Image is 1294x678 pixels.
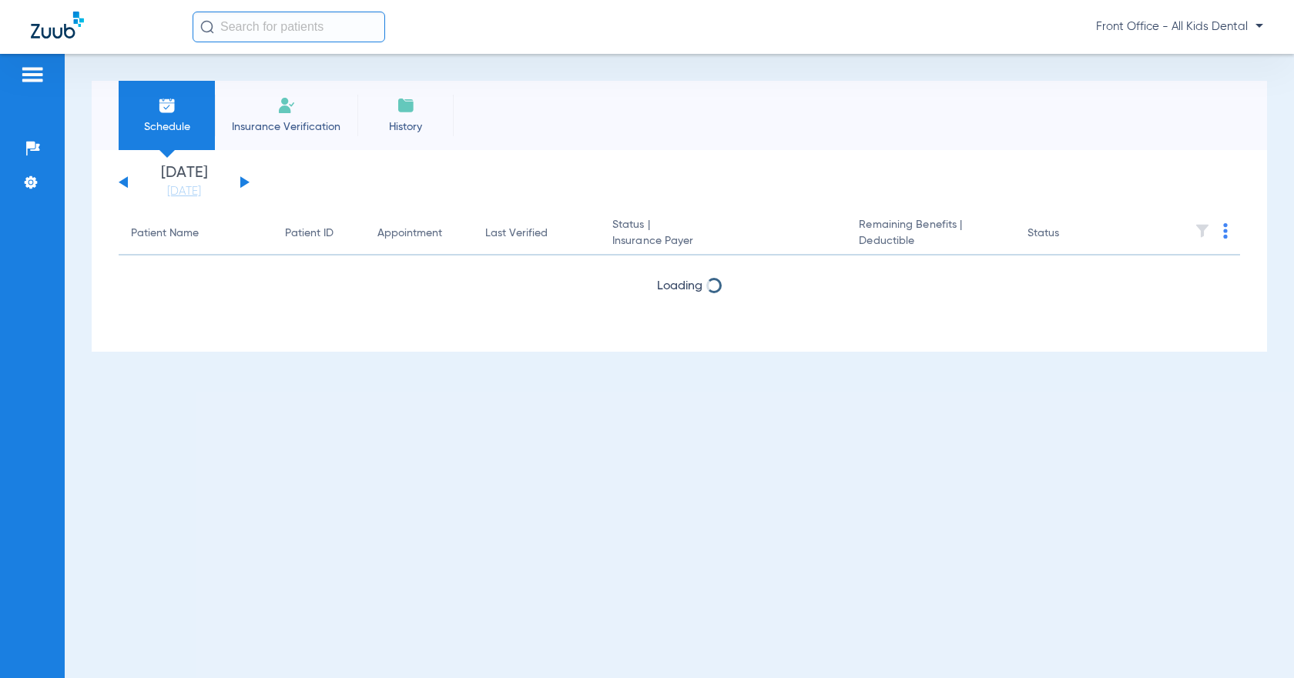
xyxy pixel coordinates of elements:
[657,280,702,292] span: Loading
[377,225,442,242] div: Appointment
[377,225,461,242] div: Appointment
[1096,19,1263,35] span: Front Office - All Kids Dental
[130,119,203,135] span: Schedule
[138,165,230,199] li: [DATE]
[612,233,834,249] span: Insurance Payer
[1195,223,1210,239] img: filter.svg
[485,225,588,242] div: Last Verified
[138,184,230,199] a: [DATE]
[193,12,385,42] input: Search for patients
[285,225,353,242] div: Patient ID
[1223,223,1228,239] img: group-dot-blue.svg
[485,225,548,242] div: Last Verified
[200,20,214,34] img: Search Icon
[131,225,260,242] div: Patient Name
[846,212,1014,256] th: Remaining Benefits |
[397,96,415,115] img: History
[158,96,176,115] img: Schedule
[285,225,334,242] div: Patient ID
[277,96,296,115] img: Manual Insurance Verification
[1015,212,1119,256] th: Status
[369,119,442,135] span: History
[226,119,346,135] span: Insurance Verification
[600,212,846,256] th: Status |
[131,225,199,242] div: Patient Name
[31,12,84,38] img: Zuub Logo
[859,233,1002,249] span: Deductible
[20,65,45,84] img: hamburger-icon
